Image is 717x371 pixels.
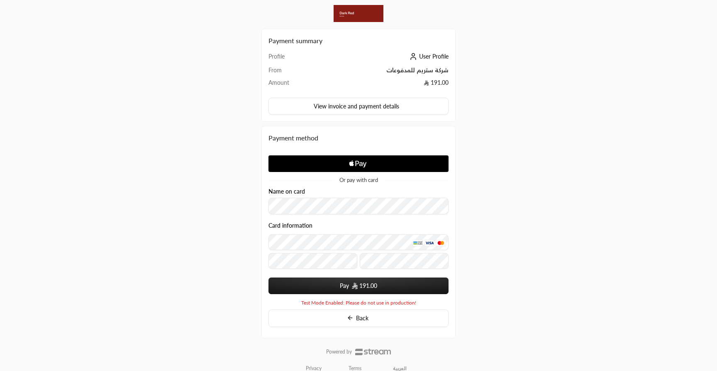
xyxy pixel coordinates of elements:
[352,283,358,289] img: SAR
[436,240,446,246] img: MasterCard
[268,278,449,294] button: Pay SAR191.00
[268,253,357,269] input: Expiry date
[424,240,434,246] img: Visa
[268,52,314,66] td: Profile
[268,98,449,115] button: View invoice and payment details
[314,79,449,91] td: 191.00
[314,66,449,79] td: شركة ستريم للمدفوعات
[268,234,449,250] input: Credit Card
[268,222,312,229] legend: Card information
[419,53,449,60] span: User Profile
[268,222,449,272] div: Card information
[268,79,314,91] td: Amount
[268,310,449,327] button: Back
[268,188,305,195] label: Name on card
[268,66,314,79] td: From
[268,133,449,143] div: Payment method
[268,36,449,46] h2: Payment summary
[301,300,416,306] span: Test Mode Enabled: Please do not use in production!
[339,177,378,183] span: Or pay with card
[334,5,383,22] img: Company Logo
[268,188,449,214] div: Name on card
[360,253,449,269] input: CVC
[413,240,423,246] img: MADA
[407,53,449,60] a: User Profile
[326,349,352,355] p: Powered by
[356,314,368,322] span: Back
[359,282,377,290] span: 191.00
